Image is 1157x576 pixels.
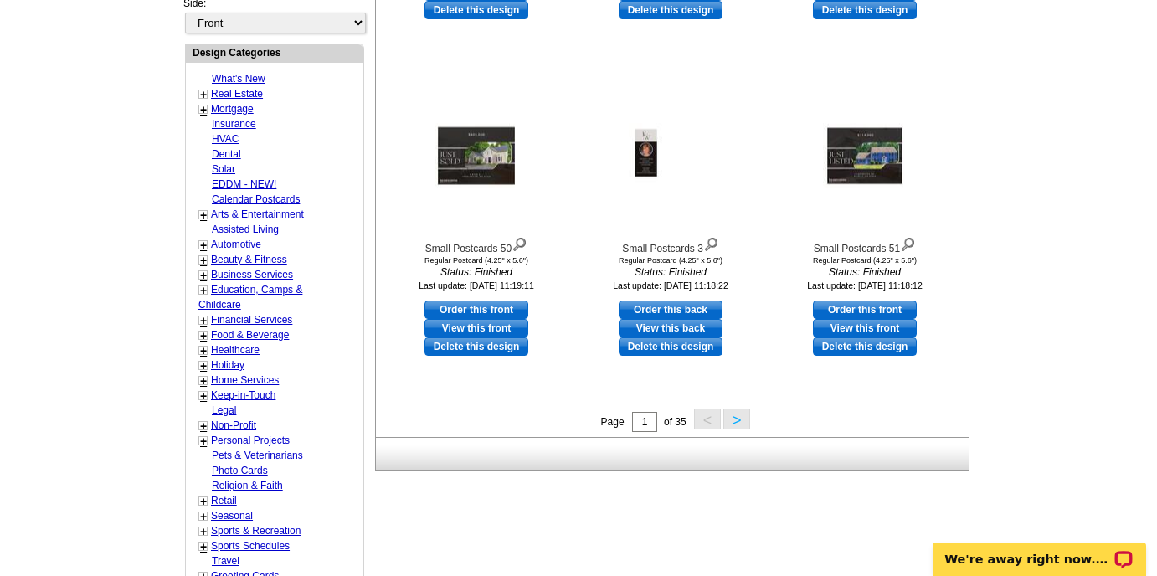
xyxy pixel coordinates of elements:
img: Small Postcards 51 [823,124,907,188]
a: Arts & Entertainment [211,208,304,220]
a: use this design [813,301,917,319]
div: Regular Postcard (4.25" x 5.6") [773,256,957,265]
a: use this design [619,301,722,319]
a: + [200,284,207,297]
button: > [723,409,750,429]
a: + [200,269,207,282]
small: Last update: [DATE] 11:18:12 [807,280,923,291]
a: Photo Cards [212,465,268,476]
a: Solar [212,163,235,175]
a: + [200,389,207,403]
img: Small Postcards 3 [629,124,712,188]
div: Regular Postcard (4.25" x 5.6") [384,256,568,265]
a: Mortgage [211,103,254,115]
a: EDDM - NEW! [212,178,276,190]
a: View this back [619,319,722,337]
a: Seasonal [211,510,253,522]
a: Real Estate [211,88,263,100]
a: + [200,419,207,433]
a: + [200,314,207,327]
a: + [200,525,207,538]
a: + [200,359,207,373]
a: Religion & Faith [212,480,283,491]
div: Small Postcards 50 [384,234,568,256]
a: Insurance [212,118,256,130]
div: Regular Postcard (4.25" x 5.6") [578,256,763,265]
a: Sports & Recreation [211,525,301,537]
a: Automotive [211,239,261,250]
a: Beauty & Fitness [211,254,287,265]
img: view design details [512,234,527,252]
span: of 35 [664,416,686,428]
a: + [200,344,207,357]
a: Holiday [211,359,244,371]
a: Calendar Postcards [212,193,300,205]
a: Keep-in-Touch [211,389,275,401]
small: Last update: [DATE] 11:19:11 [419,280,534,291]
i: Status: Finished [578,265,763,280]
a: Dental [212,148,241,160]
a: Travel [212,555,239,567]
a: Business Services [211,269,293,280]
a: + [200,329,207,342]
a: use this design [424,301,528,319]
a: Assisted Living [212,224,279,235]
a: + [200,103,207,116]
a: + [200,495,207,508]
div: Small Postcards 3 [578,234,763,256]
a: Home Services [211,374,279,386]
i: Status: Finished [773,265,957,280]
small: Last update: [DATE] 11:18:22 [613,280,728,291]
a: Legal [212,404,236,416]
a: Pets & Veterinarians [212,450,303,461]
a: Delete this design [424,337,528,356]
a: + [200,374,207,388]
span: Page [601,416,625,428]
a: Delete this design [619,1,722,19]
a: + [200,208,207,222]
a: Retail [211,495,237,507]
img: view design details [900,234,916,252]
a: HVAC [212,133,239,145]
a: + [200,239,207,252]
a: Delete this design [619,337,722,356]
a: Delete this design [813,337,917,356]
a: + [200,254,207,267]
a: Delete this design [424,1,528,19]
a: View this front [424,319,528,337]
img: Small Postcards 50 [435,124,518,188]
a: Healthcare [211,344,260,356]
a: Food & Beverage [211,329,289,341]
a: Personal Projects [211,435,290,446]
a: + [200,540,207,553]
a: Delete this design [813,1,917,19]
img: view design details [703,234,719,252]
a: + [200,510,207,523]
iframe: LiveChat chat widget [922,523,1157,576]
a: + [200,435,207,448]
a: Financial Services [211,314,292,326]
div: Small Postcards 51 [773,234,957,256]
a: Sports Schedules [211,540,290,552]
a: What's New [212,73,265,85]
a: Education, Camps & Childcare [198,284,302,311]
a: + [200,88,207,101]
button: < [694,409,721,429]
a: View this front [813,319,917,337]
i: Status: Finished [384,265,568,280]
a: Non-Profit [211,419,256,431]
div: Design Categories [186,44,363,60]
